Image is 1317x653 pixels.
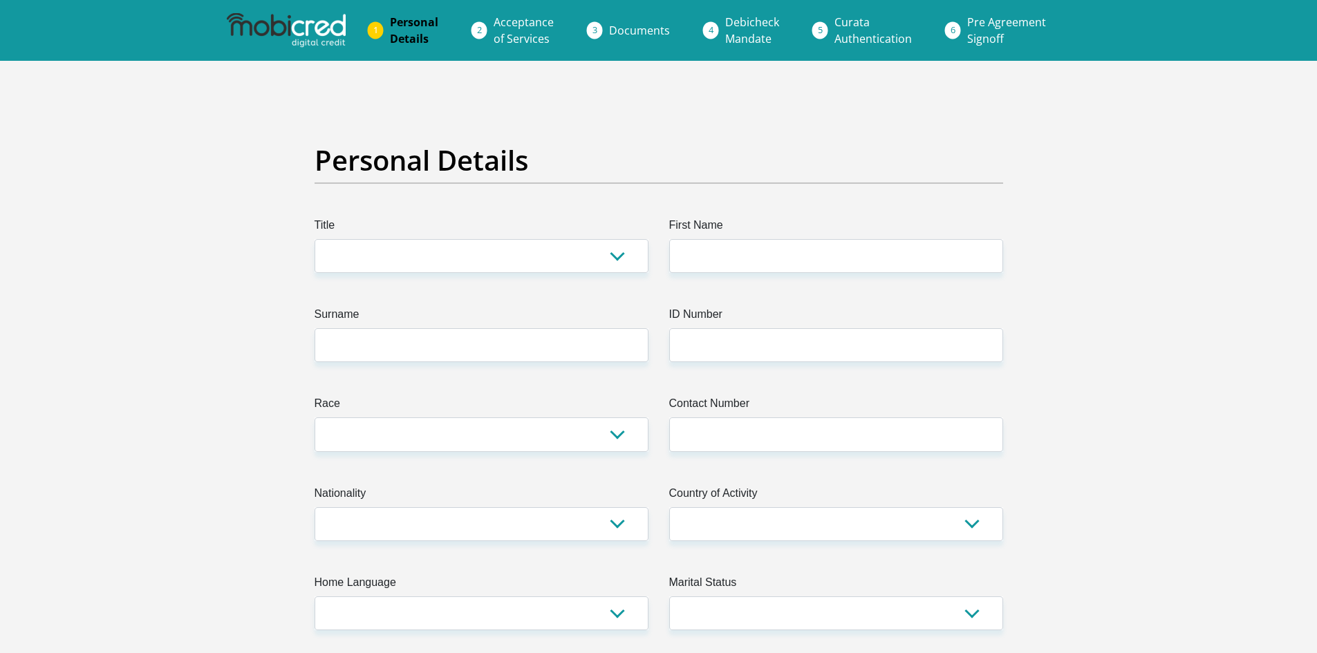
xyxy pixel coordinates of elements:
label: Marital Status [669,574,1003,596]
span: Acceptance of Services [494,15,554,46]
input: Contact Number [669,417,1003,451]
span: Personal Details [390,15,438,46]
input: ID Number [669,328,1003,362]
span: Pre Agreement Signoff [967,15,1046,46]
a: CurataAuthentication [823,8,923,53]
label: Country of Activity [669,485,1003,507]
label: Title [315,217,648,239]
input: First Name [669,239,1003,273]
a: DebicheckMandate [714,8,790,53]
label: Surname [315,306,648,328]
h2: Personal Details [315,144,1003,177]
a: Documents [598,17,681,44]
img: mobicred logo [227,13,346,48]
input: Surname [315,328,648,362]
label: ID Number [669,306,1003,328]
a: PersonalDetails [379,8,449,53]
label: First Name [669,217,1003,239]
span: Curata Authentication [834,15,912,46]
a: Pre AgreementSignoff [956,8,1057,53]
span: Documents [609,23,670,38]
span: Debicheck Mandate [725,15,779,46]
label: Contact Number [669,395,1003,417]
a: Acceptanceof Services [483,8,565,53]
label: Race [315,395,648,417]
label: Home Language [315,574,648,596]
label: Nationality [315,485,648,507]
